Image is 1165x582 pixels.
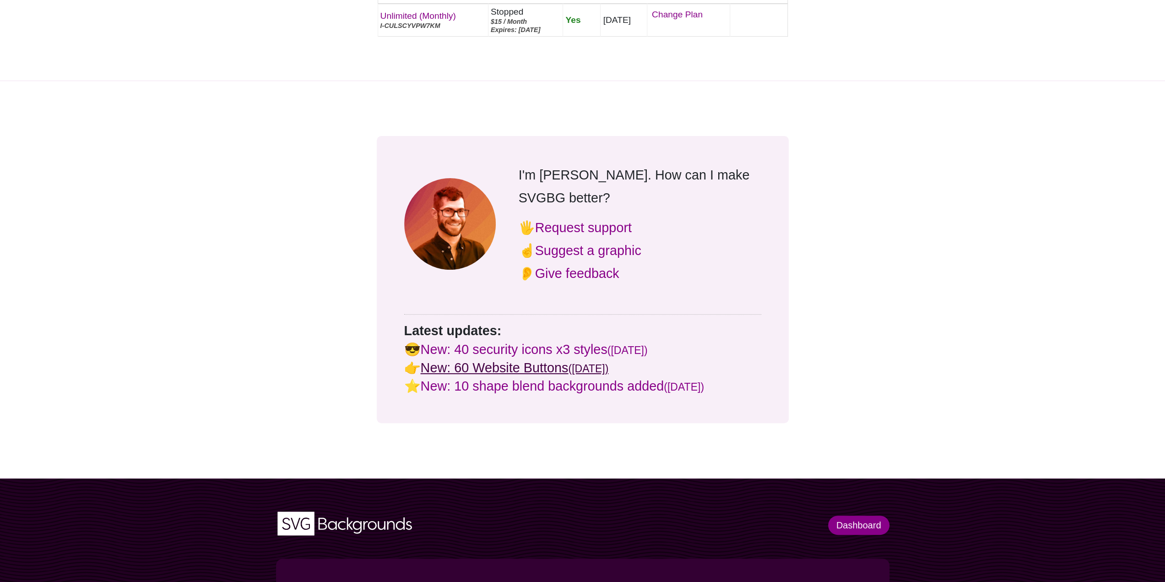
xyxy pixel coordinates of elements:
[650,7,727,22] a: Change Plan
[650,7,727,33] div: ‌
[380,22,486,30] div: I-CULSCYVPW7KM
[491,6,561,17] div: Stopped
[519,163,761,209] p: I'm [PERSON_NAME]. How can I make SVGBG better?
[565,15,580,25] span: Yes
[421,360,609,375] a: New: 60 Website Buttons([DATE])
[491,26,561,34] div: Expires: [DATE]
[519,262,761,285] p: 👂
[404,323,502,338] strong: Latest updates:
[535,243,641,258] a: Suggest a graphic
[380,11,456,21] a: Unlimited (Monthly)
[404,340,761,359] p: 😎
[404,359,761,377] p: 👉
[519,239,761,262] p: ☝
[491,17,561,26] div: $15 / Month
[664,381,704,393] small: ([DATE])
[603,15,644,26] div: [DATE]
[535,220,632,235] a: Request support
[404,178,496,270] img: Matt Visiwig Headshot
[421,342,648,357] a: New: 40 security icons x3 styles([DATE])
[535,266,619,281] a: Give feedback
[607,344,648,356] small: ([DATE])
[828,516,889,535] a: Dashboard
[421,379,704,393] a: New: 10 shape blend backgrounds added([DATE])
[519,216,761,239] p: 🖐
[568,363,608,375] small: ([DATE])
[404,377,761,395] p: ⭐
